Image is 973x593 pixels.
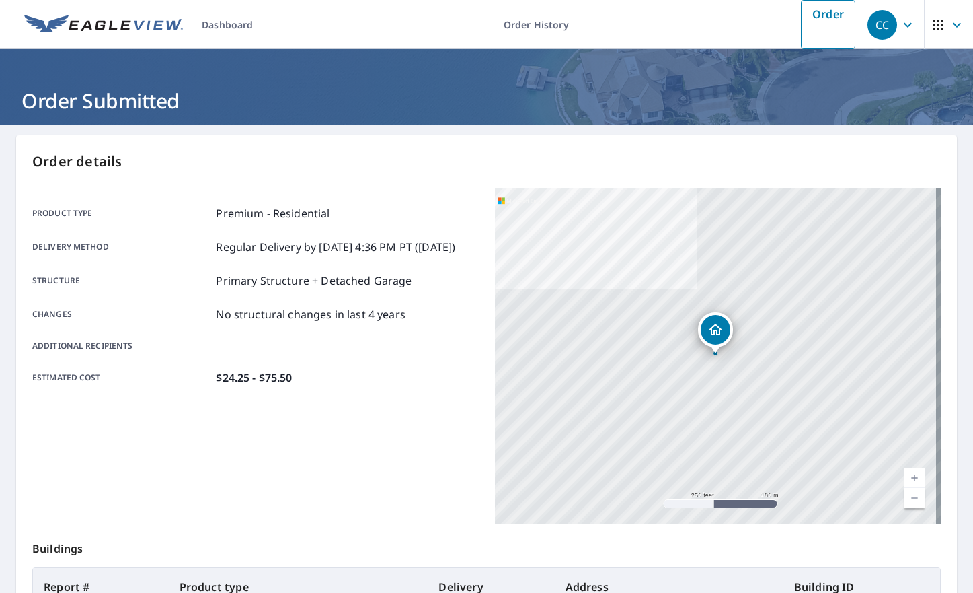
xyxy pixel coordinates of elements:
[32,524,941,567] p: Buildings
[216,306,405,322] p: No structural changes in last 4 years
[904,468,925,488] a: Current Level 17, Zoom In
[32,306,210,322] p: Changes
[32,205,210,221] p: Product type
[32,340,210,352] p: Additional recipients
[16,87,957,114] h1: Order Submitted
[32,151,941,172] p: Order details
[698,312,733,354] div: Dropped pin, building 1, Residential property, 11105 5th St E Treasure Island, FL 33706
[904,488,925,508] a: Current Level 17, Zoom Out
[216,370,292,386] p: $24.25 - $75.50
[216,273,412,289] p: Primary Structure + Detached Garage
[867,10,897,40] div: CC
[24,15,183,35] img: EV Logo
[32,370,210,386] p: Estimated cost
[32,273,210,289] p: Structure
[216,205,329,221] p: Premium - Residential
[32,239,210,255] p: Delivery method
[216,239,455,255] p: Regular Delivery by [DATE] 4:36 PM PT ([DATE])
